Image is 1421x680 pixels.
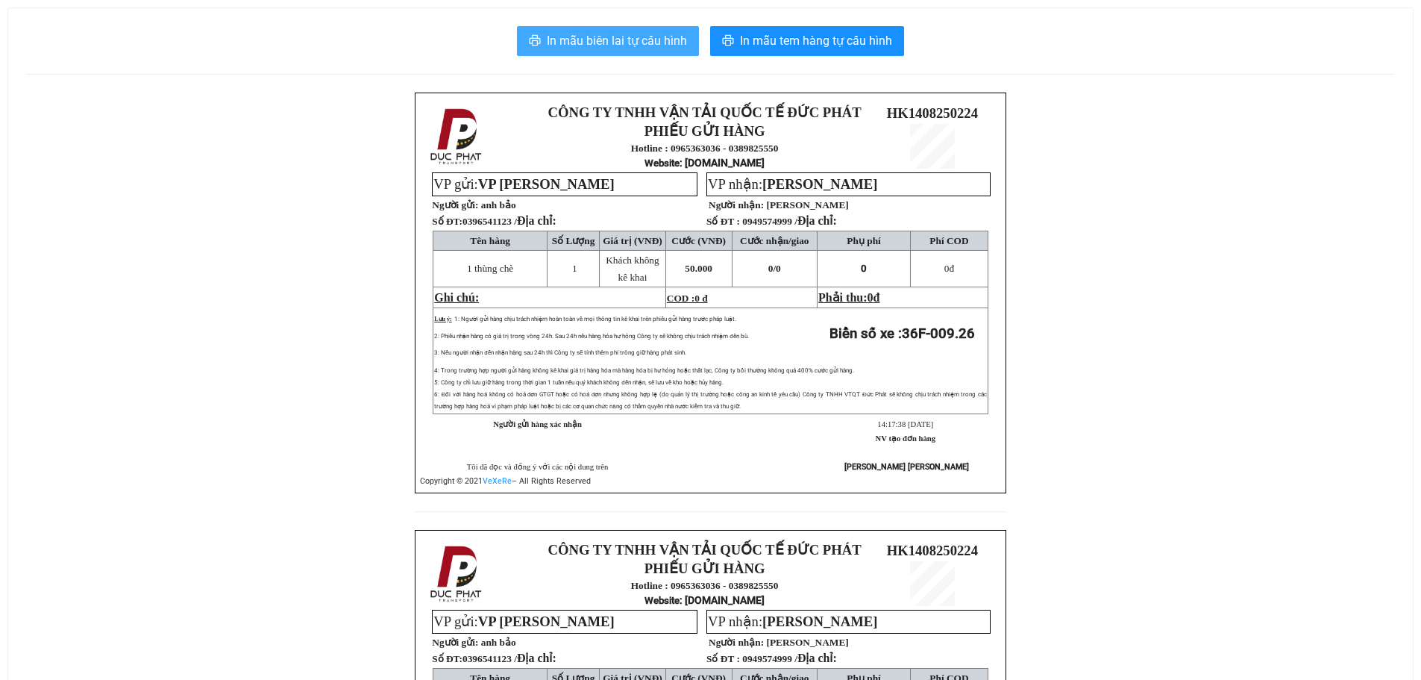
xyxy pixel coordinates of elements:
[426,543,489,605] img: logo
[467,263,513,274] span: 1 thùng chè
[432,653,556,664] strong: Số ĐT:
[517,652,556,664] span: Địa chỉ:
[481,199,516,210] span: anh bảo
[606,255,659,283] span: Khách không kê khai
[420,476,591,486] span: Copyright © 2021 – All Rights Reserved
[517,26,699,56] button: printerIn mẫu biên lai tự cấu hình
[644,595,680,606] span: Website
[861,263,867,274] span: 0
[876,434,935,443] strong: NV tạo đơn hàng
[454,316,736,322] span: 1: Người gửi hàng chịu trách nhiệm hoàn toàn về mọi thông tin kê khai trên phiếu gửi hàng trước p...
[709,199,764,210] strong: Người nhận:
[762,176,877,192] span: [PERSON_NAME]
[710,26,904,56] button: printerIn mẫu tem hàng tự cấu hình
[766,637,848,648] span: [PERSON_NAME]
[481,637,516,648] span: anh bảo
[797,214,837,227] span: Địa chỉ:
[742,653,837,664] span: 0949574999 /
[829,325,975,342] strong: Biển số xe :
[572,263,577,274] span: 1
[844,462,969,472] strong: [PERSON_NAME] [PERSON_NAME]
[478,614,615,629] span: VP [PERSON_NAME]
[706,653,740,664] strong: Số ĐT :
[478,176,615,192] span: VP [PERSON_NAME]
[434,349,686,356] span: 3: Nếu người nhận đến nhận hàng sau 24h thì Công ty sẽ tính thêm phí trông giữ hàng phát sinh.
[877,420,933,428] span: 14:17:38 [DATE]
[483,476,512,486] a: VeXeRe
[548,542,862,558] strong: CÔNG TY TNHH VẬN TẢI QUỐC TẾ ĐỨC PHÁT
[433,614,614,629] span: VP gửi:
[462,653,556,664] span: 0396541123 /
[631,143,779,154] strong: Hotline : 0965363036 - 0389825550
[887,105,978,121] span: HK1408250224
[709,637,764,648] strong: Người nhận:
[768,263,781,274] span: 0/
[434,379,723,386] span: 5: Công ty chỉ lưu giữ hàng trong thời gian 1 tuần nếu quý khách không đến nhận, sẽ lưu về kho ho...
[708,176,877,192] span: VP nhận:
[529,34,541,49] span: printer
[818,291,879,304] span: Phải thu:
[708,614,877,629] span: VP nhận:
[667,293,708,304] span: COD :
[433,176,614,192] span: VP gửi:
[887,543,978,558] span: HK1408250224
[432,216,556,227] strong: Số ĐT:
[740,235,809,246] span: Cước nhận/giao
[902,325,975,342] span: 36F-009.26
[467,463,609,471] span: Tôi đã đọc và đồng ý với các nội dung trên
[644,561,765,576] strong: PHIẾU GỬI HÀNG
[548,105,862,120] strong: CÔNG TY TNHH VẬN TẢI QUỐC TẾ ĐỨC PHÁT
[766,199,848,210] span: [PERSON_NAME]
[517,214,556,227] span: Địa chỉ:
[944,263,954,274] span: đ
[706,216,740,227] strong: Số ĐT :
[929,235,968,246] span: Phí COD
[434,333,748,340] span: 2: Phiếu nhận hàng có giá trị trong vòng 24h. Sau 24h nếu hàng hóa hư hỏng Công ty sẽ không chịu ...
[694,293,707,304] span: 0 đ
[797,652,837,664] span: Địa chỉ:
[434,316,451,322] span: Lưu ý:
[434,291,479,304] span: Ghi chú:
[462,216,556,227] span: 0396541123 /
[776,263,781,274] span: 0
[631,580,779,591] strong: Hotline : 0965363036 - 0389825550
[944,263,950,274] span: 0
[762,614,877,629] span: [PERSON_NAME]
[470,235,510,246] span: Tên hàng
[868,291,873,304] span: 0
[603,235,662,246] span: Giá trị (VNĐ)
[547,31,687,50] span: In mẫu biên lai tự cấu hình
[740,31,892,50] span: In mẫu tem hàng tự cấu hình
[434,367,854,374] span: 4: Trong trường hợp người gửi hàng không kê khai giá trị hàng hóa mà hàng hóa bị hư hỏng hoặc thấ...
[685,263,712,274] span: 50.000
[644,123,765,139] strong: PHIẾU GỬI HÀNG
[873,291,880,304] span: đ
[432,199,478,210] strong: Người gửi:
[644,594,765,606] strong: : [DOMAIN_NAME]
[644,157,765,169] strong: : [DOMAIN_NAME]
[847,235,880,246] span: Phụ phí
[644,157,680,169] span: Website
[671,235,726,246] span: Cước (VNĐ)
[722,34,734,49] span: printer
[742,216,837,227] span: 0949574999 /
[552,235,595,246] span: Số Lượng
[426,105,489,168] img: logo
[432,637,478,648] strong: Người gửi:
[434,391,987,410] span: 6: Đối với hàng hoá không có hoá đơn GTGT hoặc có hoá đơn nhưng không hợp lệ (do quản lý thị trườ...
[493,420,582,428] strong: Người gửi hàng xác nhận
